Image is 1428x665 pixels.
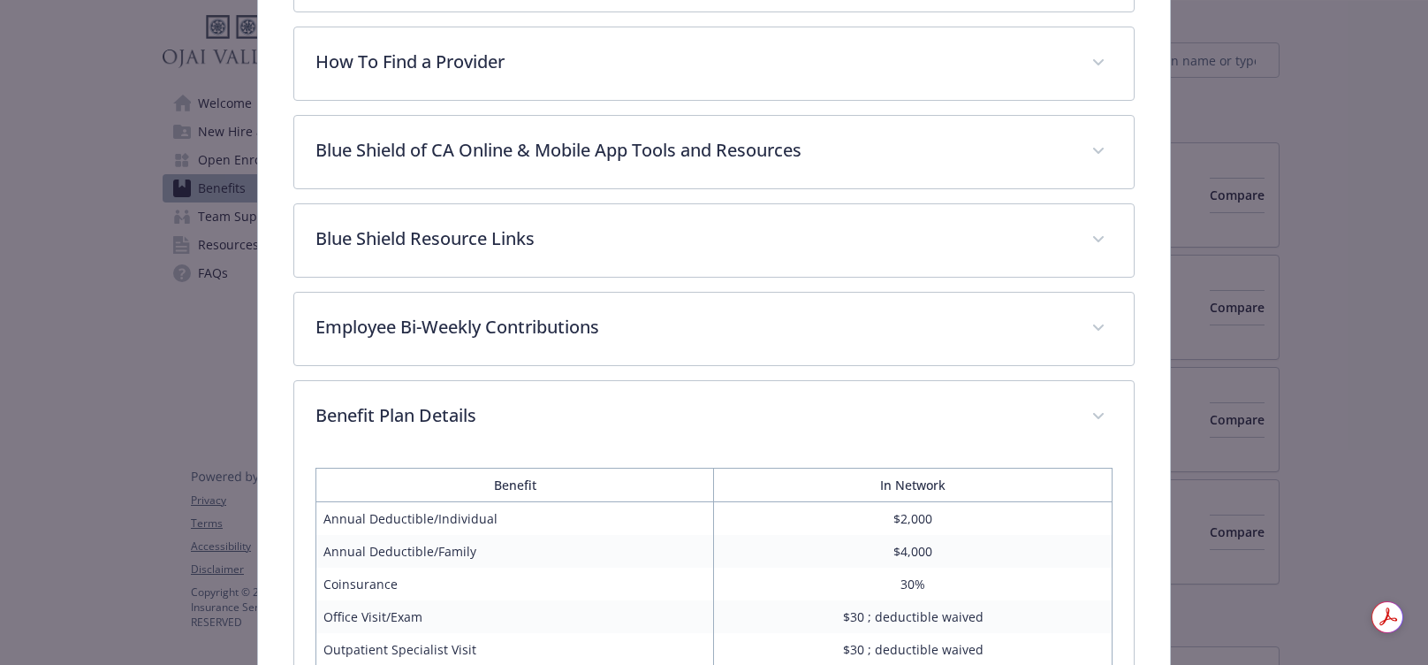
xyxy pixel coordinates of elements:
[714,535,1113,568] td: $4,000
[714,501,1113,535] td: $2,000
[315,568,714,600] td: Coinsurance
[315,501,714,535] td: Annual Deductible/Individual
[294,116,1134,188] div: Blue Shield of CA Online & Mobile App Tools and Resources
[714,568,1113,600] td: 30%
[315,314,1070,340] p: Employee Bi-Weekly Contributions
[315,600,714,633] td: Office Visit/Exam
[315,225,1070,252] p: Blue Shield Resource Links
[315,535,714,568] td: Annual Deductible/Family
[294,204,1134,277] div: Blue Shield Resource Links
[315,468,714,501] th: Benefit
[315,402,1070,429] p: Benefit Plan Details
[294,381,1134,454] div: Benefit Plan Details
[294,27,1134,100] div: How To Find a Provider
[714,600,1113,633] td: $30 ; deductible waived
[294,293,1134,365] div: Employee Bi-Weekly Contributions
[315,49,1070,75] p: How To Find a Provider
[315,137,1070,164] p: Blue Shield of CA Online & Mobile App Tools and Resources
[714,468,1113,501] th: In Network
